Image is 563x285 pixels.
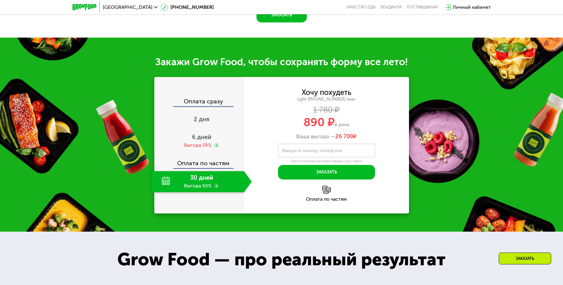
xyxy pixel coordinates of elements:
div: Ваша выгода — [244,133,409,140]
span: [GEOGRAPHIC_DATA] [103,5,152,10]
div: Grow Food — про реальный результат [104,246,459,273]
span: 890 ₽ [303,115,335,129]
span: ₽ [335,133,357,140]
div: Хочу похудеть [302,89,351,96]
div: Для уточнения деталей заказа и доставки [278,159,375,164]
a: Вендинги [380,5,402,10]
span: в день [335,122,350,127]
div: Оплата по частям [155,154,244,168]
div: 1 780 ₽ [244,107,409,113]
a: [PHONE_NUMBER] [161,4,214,11]
div: Light [PHONE_NUMBER] ккал [244,97,409,102]
div: Оплата по частям [244,197,409,202]
button: Заказать [256,8,307,22]
a: Качество еды [347,5,376,10]
span: 2 дня [194,116,209,123]
div: Оплата сразу [155,98,244,106]
div: поставщикам [407,5,438,10]
span: 6 дней [192,133,211,141]
div: Выгода 39% [184,142,212,149]
span: 26 700 [335,133,353,140]
label: Введите номер телефона [282,149,342,152]
img: l6xcnZfty9opOoJh.png [322,186,331,194]
div: Заказать [499,253,551,264]
button: Заказать [278,165,375,179]
div: Личный кабинет [453,4,491,11]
